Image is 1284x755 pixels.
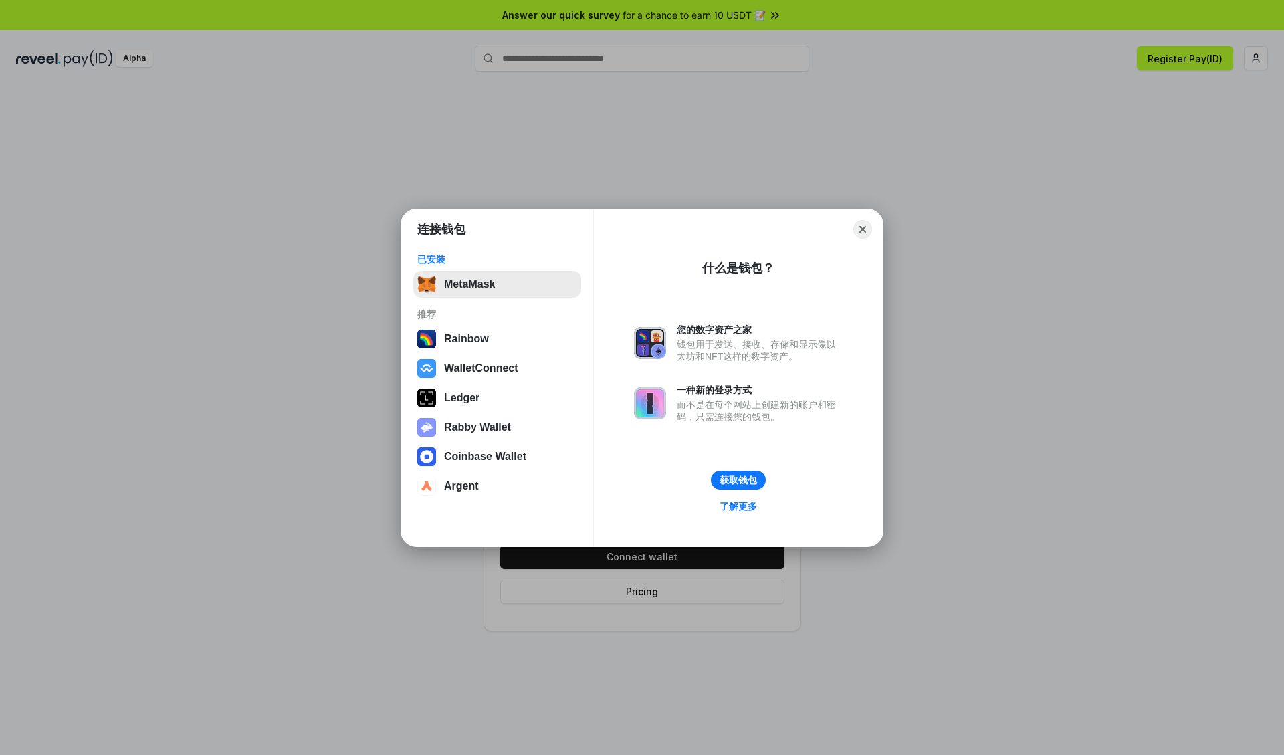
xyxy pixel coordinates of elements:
[417,275,436,294] img: svg+xml,%3Csvg%20fill%3D%22none%22%20height%3D%2233%22%20viewBox%3D%220%200%2035%2033%22%20width%...
[444,333,489,345] div: Rainbow
[413,271,581,298] button: MetaMask
[720,500,757,512] div: 了解更多
[634,387,666,419] img: svg+xml,%3Csvg%20xmlns%3D%22http%3A%2F%2Fwww.w3.org%2F2000%2Fsvg%22%20fill%3D%22none%22%20viewBox...
[417,418,436,437] img: svg+xml,%3Csvg%20xmlns%3D%22http%3A%2F%2Fwww.w3.org%2F2000%2Fsvg%22%20fill%3D%22none%22%20viewBox...
[413,385,581,411] button: Ledger
[677,384,843,396] div: 一种新的登录方式
[413,326,581,352] button: Rainbow
[417,477,436,496] img: svg+xml,%3Csvg%20width%3D%2228%22%20height%3D%2228%22%20viewBox%3D%220%200%2028%2028%22%20fill%3D...
[444,278,495,290] div: MetaMask
[444,451,526,463] div: Coinbase Wallet
[720,474,757,486] div: 获取钱包
[444,392,479,404] div: Ledger
[417,253,577,265] div: 已安装
[444,362,518,374] div: WalletConnect
[417,330,436,348] img: svg+xml,%3Csvg%20width%3D%22120%22%20height%3D%22120%22%20viewBox%3D%220%200%20120%20120%22%20fil...
[417,447,436,466] img: svg+xml,%3Csvg%20width%3D%2228%22%20height%3D%2228%22%20viewBox%3D%220%200%2028%2028%22%20fill%3D...
[417,359,436,378] img: svg+xml,%3Csvg%20width%3D%2228%22%20height%3D%2228%22%20viewBox%3D%220%200%2028%2028%22%20fill%3D...
[413,443,581,470] button: Coinbase Wallet
[677,399,843,423] div: 而不是在每个网站上创建新的账户和密码，只需连接您的钱包。
[413,473,581,500] button: Argent
[417,308,577,320] div: 推荐
[444,480,479,492] div: Argent
[417,389,436,407] img: svg+xml,%3Csvg%20xmlns%3D%22http%3A%2F%2Fwww.w3.org%2F2000%2Fsvg%22%20width%3D%2228%22%20height%3...
[413,355,581,382] button: WalletConnect
[712,498,765,515] a: 了解更多
[677,324,843,336] div: 您的数字资产之家
[634,327,666,359] img: svg+xml,%3Csvg%20xmlns%3D%22http%3A%2F%2Fwww.w3.org%2F2000%2Fsvg%22%20fill%3D%22none%22%20viewBox...
[711,471,766,490] button: 获取钱包
[417,221,465,237] h1: 连接钱包
[702,260,774,276] div: 什么是钱包？
[413,414,581,441] button: Rabby Wallet
[444,421,511,433] div: Rabby Wallet
[677,338,843,362] div: 钱包用于发送、接收、存储和显示像以太坊和NFT这样的数字资产。
[853,220,872,239] button: Close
